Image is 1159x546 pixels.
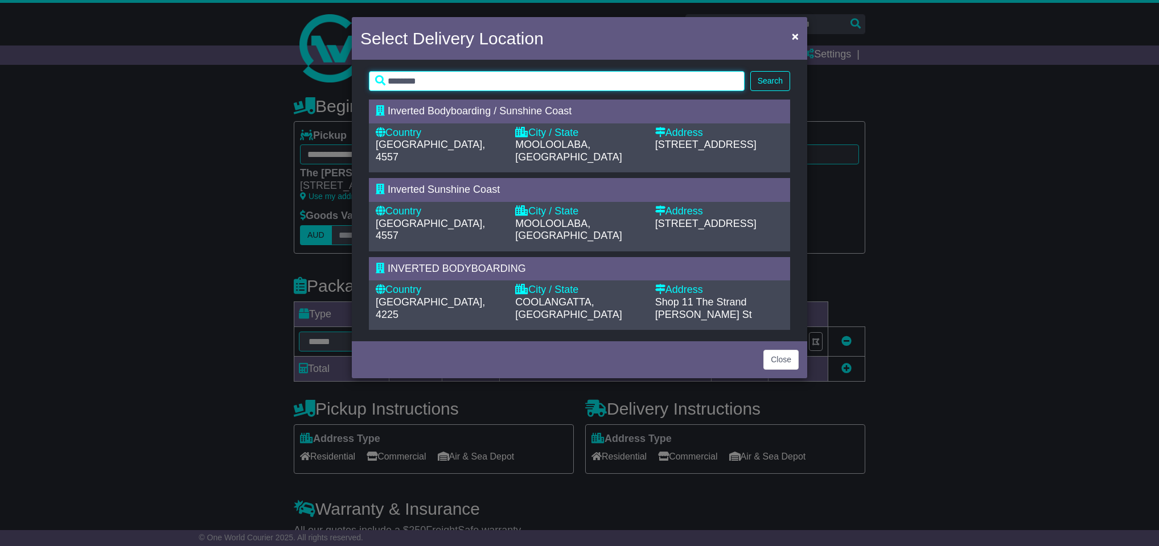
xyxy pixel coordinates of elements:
[360,26,544,51] h4: Select Delivery Location
[655,205,783,218] div: Address
[388,105,572,117] span: Inverted Bodyboarding / Sunshine Coast
[792,30,799,43] span: ×
[376,205,504,218] div: Country
[786,24,804,48] button: Close
[750,71,790,91] button: Search
[515,139,622,163] span: MOOLOOLABA, [GEOGRAPHIC_DATA]
[763,350,799,370] button: Close
[376,139,485,163] span: [GEOGRAPHIC_DATA], 4557
[655,127,783,139] div: Address
[655,309,752,320] span: [PERSON_NAME] St
[655,296,747,308] span: Shop 11 The Strand
[376,284,504,296] div: Country
[515,296,622,320] span: COOLANGATTA, [GEOGRAPHIC_DATA]
[376,218,485,242] span: [GEOGRAPHIC_DATA], 4557
[655,218,757,229] span: [STREET_ADDRESS]
[376,127,504,139] div: Country
[515,205,643,218] div: City / State
[388,263,526,274] span: INVERTED BODYBOARDING
[655,139,757,150] span: [STREET_ADDRESS]
[388,184,500,195] span: Inverted Sunshine Coast
[515,127,643,139] div: City / State
[376,296,485,320] span: [GEOGRAPHIC_DATA], 4225
[515,284,643,296] div: City / State
[515,218,622,242] span: MOOLOOLABA, [GEOGRAPHIC_DATA]
[655,284,783,296] div: Address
